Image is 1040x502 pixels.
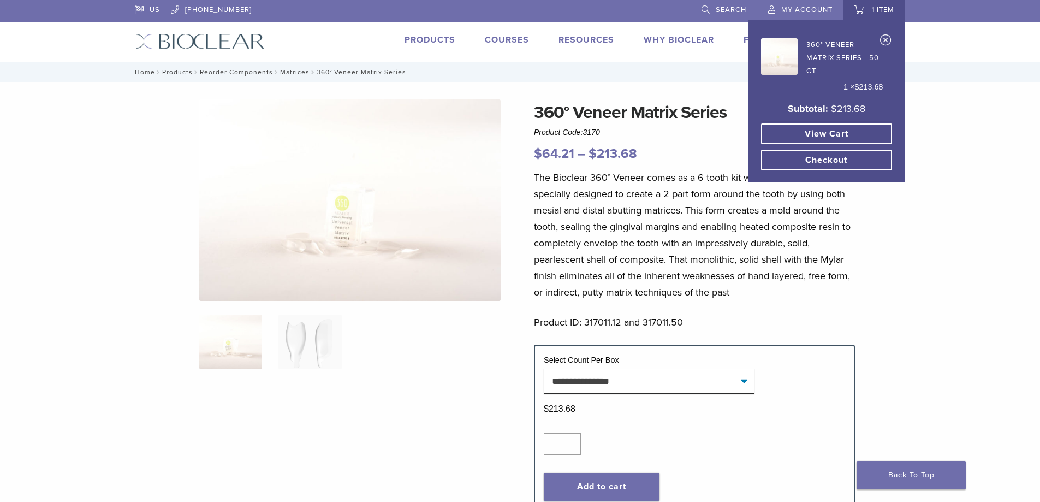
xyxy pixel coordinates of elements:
[534,146,574,162] bdi: 64.21
[544,404,575,414] bdi: 213.68
[589,146,637,162] bdi: 213.68
[544,356,619,364] label: Select Count Per Box
[273,69,280,75] span: /
[534,99,855,126] h1: 360° Veneer Matrix Series
[534,146,542,162] span: $
[310,69,317,75] span: /
[761,38,798,75] img: 360° Veneer Matrix Series - 50 ct
[200,68,273,76] a: Reorder Components
[716,5,746,14] span: Search
[589,146,597,162] span: $
[534,169,855,300] p: The Bioclear 360° Veneer comes as a 6 tooth kit with 12 matrices that are specially designed to c...
[405,34,455,45] a: Products
[534,314,855,330] p: Product ID: 317011.12 and 317011.50
[831,103,837,115] span: $
[485,34,529,45] a: Courses
[558,34,614,45] a: Resources
[644,34,714,45] a: Why Bioclear
[199,315,262,369] img: Veneer-360-Matrices-1-324x324.jpg
[843,81,883,93] span: 1 ×
[534,128,600,137] span: Product Code:
[880,34,892,50] a: Remove 360° Veneer Matrix Series - 50 ct from cart
[744,34,816,45] a: Find A Doctor
[199,99,501,301] img: Veneer 360 Matrices-1
[127,62,913,82] nav: 360° Veneer Matrix Series
[854,82,883,91] bdi: 213.68
[761,35,883,78] a: 360° Veneer Matrix Series - 50 ct
[162,68,193,76] a: Products
[278,315,341,369] img: 360° Veneer Matrix Series - Image 2
[155,69,162,75] span: /
[135,33,265,49] img: Bioclear
[788,103,828,115] strong: Subtotal:
[857,461,966,489] a: Back To Top
[872,5,894,14] span: 1 item
[854,82,859,91] span: $
[132,68,155,76] a: Home
[578,146,585,162] span: –
[831,103,865,115] bdi: 213.68
[544,473,659,501] button: Add to cart
[544,404,549,414] span: $
[583,128,600,137] span: 3170
[761,123,892,144] a: View cart
[761,150,892,170] a: Checkout
[193,69,200,75] span: /
[280,68,310,76] a: Matrices
[781,5,833,14] span: My Account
